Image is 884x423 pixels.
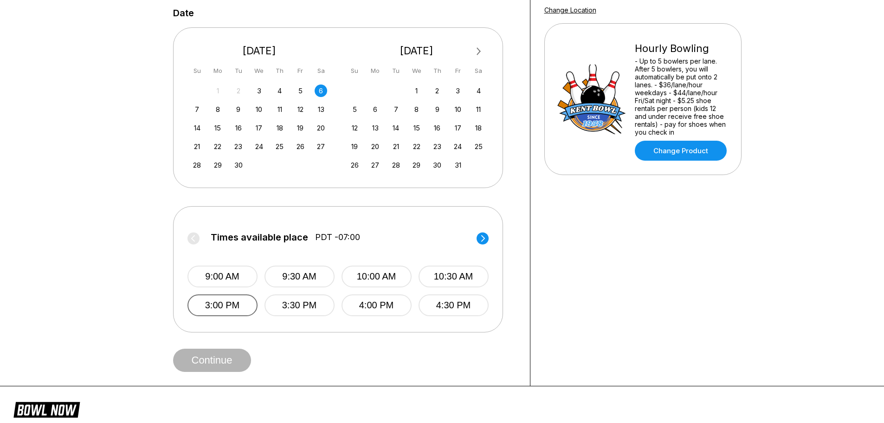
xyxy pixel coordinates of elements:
[635,57,729,136] div: - Up to 5 bowlers per lane. After 5 bowlers, you will automatically be put onto 2 lanes. - $36/la...
[212,122,224,134] div: Choose Monday, September 15th, 2025
[390,65,402,77] div: Tu
[253,140,265,153] div: Choose Wednesday, September 24th, 2025
[315,140,327,153] div: Choose Saturday, September 27th, 2025
[348,65,361,77] div: Su
[187,294,258,316] button: 3:00 PM
[471,44,486,59] button: Next Month
[212,103,224,116] div: Choose Monday, September 8th, 2025
[191,122,203,134] div: Choose Sunday, September 14th, 2025
[419,266,489,287] button: 10:30 AM
[253,65,265,77] div: We
[173,8,194,18] label: Date
[452,159,464,171] div: Choose Friday, October 31st, 2025
[390,122,402,134] div: Choose Tuesday, October 14th, 2025
[273,122,286,134] div: Choose Thursday, September 18th, 2025
[431,85,444,97] div: Choose Thursday, October 2nd, 2025
[265,294,335,316] button: 3:30 PM
[232,103,245,116] div: Choose Tuesday, September 9th, 2025
[347,84,486,171] div: month 2025-10
[452,85,464,97] div: Choose Friday, October 3rd, 2025
[557,65,626,134] img: Hourly Bowling
[191,65,203,77] div: Su
[544,6,596,14] a: Change Location
[342,266,412,287] button: 10:00 AM
[315,85,327,97] div: Choose Saturday, September 6th, 2025
[232,159,245,171] div: Choose Tuesday, September 30th, 2025
[472,65,485,77] div: Sa
[348,140,361,153] div: Choose Sunday, October 19th, 2025
[390,140,402,153] div: Choose Tuesday, October 21st, 2025
[452,103,464,116] div: Choose Friday, October 10th, 2025
[273,65,286,77] div: Th
[315,103,327,116] div: Choose Saturday, September 13th, 2025
[212,85,224,97] div: Not available Monday, September 1st, 2025
[211,232,308,242] span: Times available place
[232,140,245,153] div: Choose Tuesday, September 23rd, 2025
[190,84,329,171] div: month 2025-09
[472,122,485,134] div: Choose Saturday, October 18th, 2025
[294,103,307,116] div: Choose Friday, September 12th, 2025
[191,140,203,153] div: Choose Sunday, September 21st, 2025
[410,159,423,171] div: Choose Wednesday, October 29th, 2025
[212,140,224,153] div: Choose Monday, September 22nd, 2025
[315,232,360,242] span: PDT -07:00
[273,85,286,97] div: Choose Thursday, September 4th, 2025
[410,103,423,116] div: Choose Wednesday, October 8th, 2025
[431,122,444,134] div: Choose Thursday, October 16th, 2025
[452,65,464,77] div: Fr
[410,65,423,77] div: We
[431,159,444,171] div: Choose Thursday, October 30th, 2025
[294,65,307,77] div: Fr
[369,103,381,116] div: Choose Monday, October 6th, 2025
[294,140,307,153] div: Choose Friday, September 26th, 2025
[232,85,245,97] div: Not available Tuesday, September 2nd, 2025
[410,85,423,97] div: Choose Wednesday, October 1st, 2025
[212,65,224,77] div: Mo
[232,122,245,134] div: Choose Tuesday, September 16th, 2025
[431,65,444,77] div: Th
[348,122,361,134] div: Choose Sunday, October 12th, 2025
[315,122,327,134] div: Choose Saturday, September 20th, 2025
[265,266,335,287] button: 9:30 AM
[273,140,286,153] div: Choose Thursday, September 25th, 2025
[212,159,224,171] div: Choose Monday, September 29th, 2025
[348,159,361,171] div: Choose Sunday, October 26th, 2025
[294,122,307,134] div: Choose Friday, September 19th, 2025
[410,122,423,134] div: Choose Wednesday, October 15th, 2025
[410,140,423,153] div: Choose Wednesday, October 22nd, 2025
[348,103,361,116] div: Choose Sunday, October 5th, 2025
[472,140,485,153] div: Choose Saturday, October 25th, 2025
[273,103,286,116] div: Choose Thursday, September 11th, 2025
[187,45,331,57] div: [DATE]
[431,103,444,116] div: Choose Thursday, October 9th, 2025
[452,122,464,134] div: Choose Friday, October 17th, 2025
[191,103,203,116] div: Choose Sunday, September 7th, 2025
[390,103,402,116] div: Choose Tuesday, October 7th, 2025
[232,65,245,77] div: Tu
[452,140,464,153] div: Choose Friday, October 24th, 2025
[315,65,327,77] div: Sa
[253,122,265,134] div: Choose Wednesday, September 17th, 2025
[187,266,258,287] button: 9:00 AM
[369,65,381,77] div: Mo
[345,45,489,57] div: [DATE]
[472,85,485,97] div: Choose Saturday, October 4th, 2025
[635,42,729,55] div: Hourly Bowling
[342,294,412,316] button: 4:00 PM
[369,159,381,171] div: Choose Monday, October 27th, 2025
[191,159,203,171] div: Choose Sunday, September 28th, 2025
[294,85,307,97] div: Choose Friday, September 5th, 2025
[253,85,265,97] div: Choose Wednesday, September 3rd, 2025
[253,103,265,116] div: Choose Wednesday, September 10th, 2025
[419,294,489,316] button: 4:30 PM
[369,140,381,153] div: Choose Monday, October 20th, 2025
[431,140,444,153] div: Choose Thursday, October 23rd, 2025
[390,159,402,171] div: Choose Tuesday, October 28th, 2025
[635,141,727,161] a: Change Product
[369,122,381,134] div: Choose Monday, October 13th, 2025
[472,103,485,116] div: Choose Saturday, October 11th, 2025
